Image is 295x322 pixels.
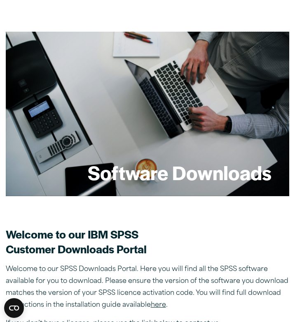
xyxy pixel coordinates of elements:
[6,227,290,257] h2: Welcome to our IBM SPSS Customer Downloads Portal
[4,298,24,318] button: Open CMP widget
[4,298,24,318] svg: CookieBot Widget Icon
[4,298,24,318] div: CookieBot Widget Contents
[6,264,290,311] p: Welcome to our SPSS Downloads Portal. Here you will find all the SPSS software available for you ...
[88,160,272,185] h1: Software Downloads
[151,302,166,308] a: here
